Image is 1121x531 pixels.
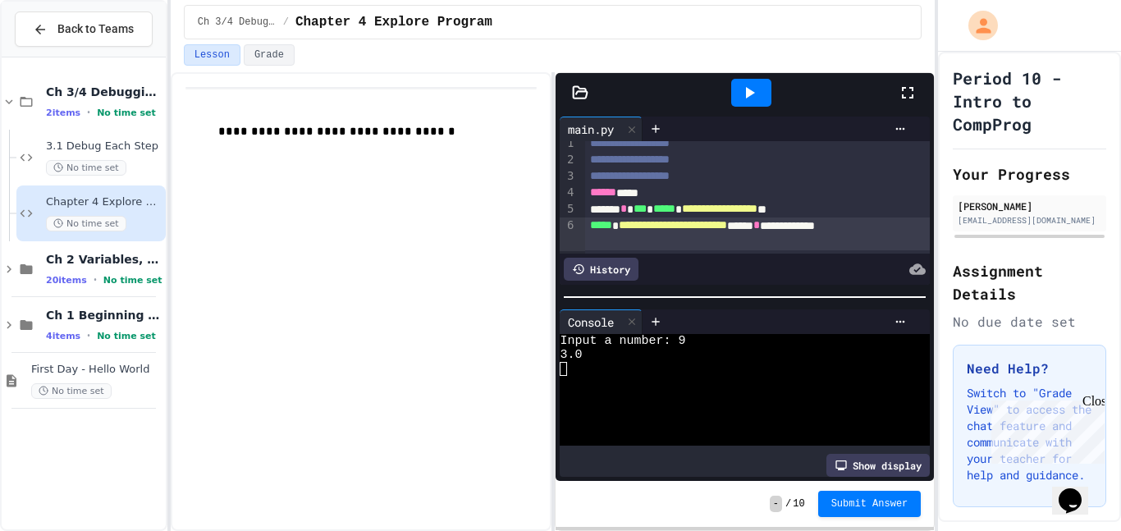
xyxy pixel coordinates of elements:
[560,121,622,138] div: main.py
[46,275,87,286] span: 20 items
[295,12,492,32] span: Chapter 4 Explore Program
[560,217,576,250] div: 6
[46,140,162,153] span: 3.1 Debug Each Step
[564,258,638,281] div: History
[31,363,162,377] span: First Day - Hello World
[985,394,1105,464] iframe: chat widget
[46,216,126,231] span: No time set
[560,309,643,334] div: Console
[46,331,80,341] span: 4 items
[958,199,1101,213] div: [PERSON_NAME]
[560,334,685,348] span: Input a number: 9
[46,252,162,267] span: Ch 2 Variables, Statements & Expressions
[953,312,1106,332] div: No due date set
[793,497,804,510] span: 10
[15,11,153,47] button: Back to Teams
[785,497,791,510] span: /
[560,348,582,362] span: 3.0
[46,195,162,209] span: Chapter 4 Explore Program
[198,16,277,29] span: Ch 3/4 Debugging/Modules
[951,7,1002,44] div: My Account
[97,331,156,341] span: No time set
[244,44,295,66] button: Grade
[46,85,162,99] span: Ch 3/4 Debugging/Modules
[94,273,97,286] span: •
[87,106,90,119] span: •
[560,251,576,268] div: 7
[31,383,112,399] span: No time set
[818,491,922,517] button: Submit Answer
[7,7,113,104] div: Chat with us now!Close
[826,454,930,477] div: Show display
[831,497,908,510] span: Submit Answer
[560,117,643,141] div: main.py
[967,359,1092,378] h3: Need Help?
[46,308,162,323] span: Ch 1 Beginning in CS
[770,496,782,512] span: -
[560,201,576,217] div: 5
[967,385,1092,483] p: Switch to "Grade View" to access the chat feature and communicate with your teacher for help and ...
[97,108,156,118] span: No time set
[1052,465,1105,515] iframe: chat widget
[46,108,80,118] span: 2 items
[87,329,90,342] span: •
[283,16,289,29] span: /
[953,259,1106,305] h2: Assignment Details
[560,168,576,185] div: 3
[958,214,1101,227] div: [EMAIL_ADDRESS][DOMAIN_NAME]
[184,44,240,66] button: Lesson
[953,163,1106,185] h2: Your Progress
[103,275,162,286] span: No time set
[953,66,1106,135] h1: Period 10 - Intro to CompProg
[57,21,134,38] span: Back to Teams
[46,160,126,176] span: No time set
[560,185,576,201] div: 4
[560,314,622,331] div: Console
[560,135,576,152] div: 1
[560,152,576,168] div: 2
